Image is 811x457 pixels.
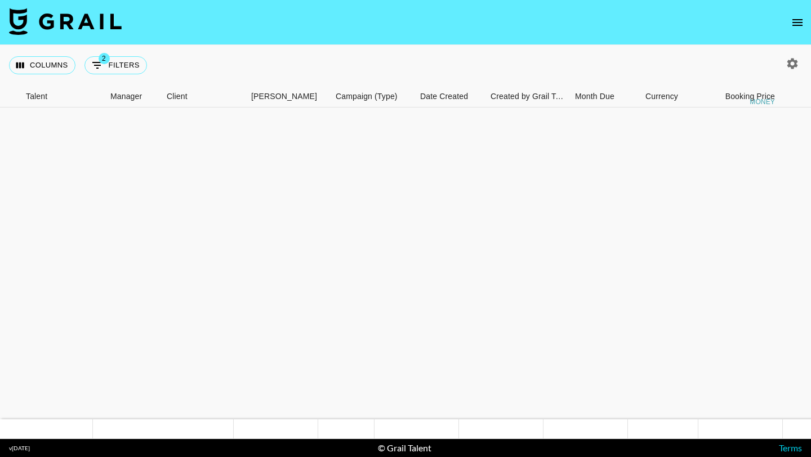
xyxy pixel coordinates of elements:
[9,8,122,35] img: Grail Talent
[645,86,678,107] div: Currency
[786,11,809,34] button: open drawer
[84,56,147,74] button: Show filters
[415,86,485,107] div: Date Created
[330,86,415,107] div: Campaign (Type)
[161,86,246,107] div: Client
[336,86,398,107] div: Campaign (Type)
[725,86,775,107] div: Booking Price
[750,98,775,105] div: money
[99,53,110,64] span: 2
[779,442,802,453] a: Terms
[251,86,317,107] div: [PERSON_NAME]
[26,86,47,107] div: Talent
[485,86,569,107] div: Created by Grail Team
[110,86,142,107] div: Manager
[20,86,105,107] div: Talent
[420,86,468,107] div: Date Created
[9,445,30,452] div: v [DATE]
[378,442,431,454] div: © Grail Talent
[167,86,188,107] div: Client
[575,86,614,107] div: Month Due
[9,56,75,74] button: Select columns
[491,86,567,107] div: Created by Grail Team
[105,86,161,107] div: Manager
[640,86,696,107] div: Currency
[246,86,330,107] div: Booker
[569,86,640,107] div: Month Due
